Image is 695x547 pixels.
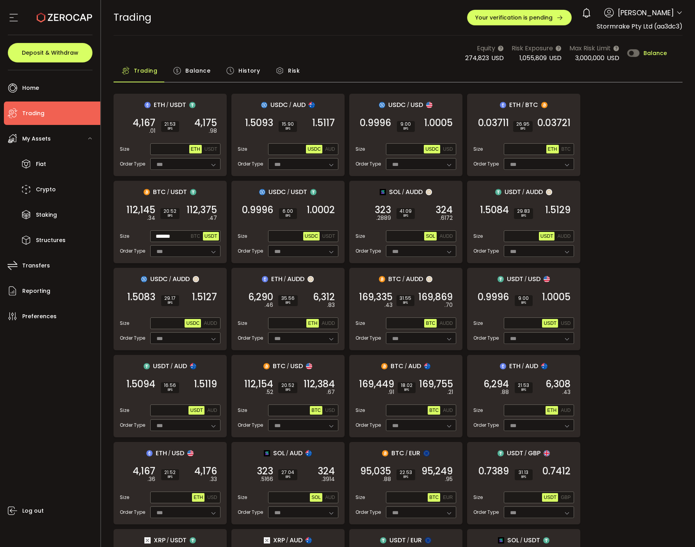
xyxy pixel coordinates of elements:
[428,406,440,415] button: BTC
[282,214,294,218] i: BPS
[270,100,288,110] span: USDC
[120,248,145,255] span: Order Type
[400,296,411,301] span: 31.55
[406,274,423,284] span: AUDD
[475,15,553,20] span: Your verification is pending
[424,363,430,369] img: aud_portfolio.svg
[190,363,196,369] img: aud_portfolio.svg
[203,145,219,153] button: USDT
[643,50,667,56] span: Balance
[185,319,201,328] button: USDC
[187,206,217,214] span: 112,375
[379,276,385,282] img: btc_portfolio.svg
[310,406,322,415] button: BTC
[310,493,322,502] button: SOL
[465,53,489,62] span: 274,823
[325,408,335,413] span: USD
[306,145,322,153] button: USDC
[542,293,571,301] span: 1.0005
[291,187,307,197] span: USDT
[164,214,176,218] i: BPS
[244,380,273,388] span: 112,154
[441,493,454,502] button: EUR
[505,187,521,197] span: USDT
[322,321,335,326] span: AUDD
[443,408,453,413] span: AUD
[242,206,273,214] span: 0.9996
[537,119,571,127] span: 0.03721
[327,301,335,309] em: .83
[261,102,267,108] img: usdc_portfolio.svg
[480,206,509,214] span: 1.5084
[375,206,391,214] span: 323
[429,495,439,500] span: BTC
[259,189,265,195] img: usdc_portfolio.svg
[419,380,453,388] span: 169,755
[544,321,556,326] span: USDT
[164,127,176,131] i: BPS
[512,43,553,53] span: Risk Exposure
[290,361,303,371] span: USD
[426,233,435,239] span: SOL
[546,189,552,195] img: zuPXiwguUFiBOIQyqLOiXsnnNitlx7q4LCwEbLHADjIpTka+Lip0HH8D0VTrd02z+wEAAAAASUVORK5CYII=
[127,293,155,301] span: 1.5083
[146,450,153,456] img: eth_portfolio.svg
[562,146,571,152] span: BTC
[164,209,176,214] span: 20.52
[525,100,538,110] span: BTC
[355,146,365,153] span: Size
[483,380,509,388] span: 6,294
[507,274,523,284] span: USDT
[607,53,619,62] span: USD
[426,321,435,326] span: BTC
[311,495,321,500] span: SOL
[262,276,268,282] img: eth_portfolio.svg
[559,493,572,502] button: GBP
[389,187,401,197] span: SOL
[309,102,315,108] img: aud_portfolio.svg
[310,189,316,195] img: usdt_portfolio.svg
[400,209,412,214] span: 41.09
[36,235,66,246] span: Structures
[380,189,386,195] img: sol_portfolio.png
[418,293,453,301] span: 169,869
[425,146,439,152] span: USDC
[174,361,187,371] span: AUD
[281,296,295,301] span: 35.56
[473,248,499,255] span: Order Type
[245,119,273,127] span: 1.5093
[548,146,557,152] span: ETH
[443,495,453,500] span: EUR
[238,63,260,78] span: History
[324,406,336,415] button: USD
[306,319,319,328] button: ETH
[308,321,317,326] span: ETH
[192,293,217,301] span: 1.5127
[359,293,393,301] span: 169,335
[208,214,217,222] em: .47
[438,232,454,241] button: AUDD
[569,43,611,53] span: Max Risk Limit
[473,335,499,342] span: Order Type
[281,383,294,388] span: 20.52
[238,335,263,342] span: Order Type
[120,335,145,342] span: Order Type
[547,408,556,413] span: ETH
[120,233,129,240] span: Size
[544,450,550,456] img: gbp_portfolio.svg
[355,248,381,255] span: Order Type
[311,408,321,413] span: BTC
[439,233,453,239] span: AUDD
[402,189,404,196] em: /
[185,63,210,78] span: Balance
[355,160,381,167] span: Order Type
[400,301,411,305] i: BPS
[313,293,335,301] span: 6,312
[575,53,604,62] span: 3,000,000
[147,214,155,222] em: .34
[411,100,423,110] span: USD
[542,319,558,328] button: USDT
[382,450,388,456] img: btc_portfolio.svg
[264,450,270,456] img: sol_portfolio.png
[540,233,553,239] span: USDT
